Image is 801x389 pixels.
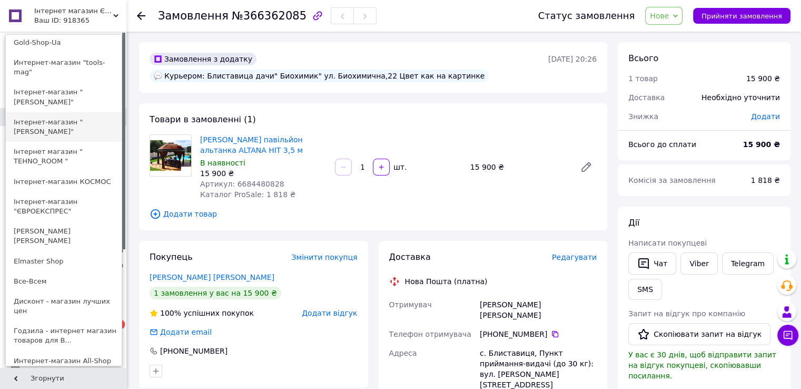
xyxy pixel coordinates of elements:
div: [PHONE_NUMBER] [159,346,229,356]
span: Запит на відгук про компанію [628,309,745,318]
a: [PERSON_NAME] [PERSON_NAME] [150,273,274,281]
button: Чат [628,252,676,275]
span: Змінити покупця [292,253,358,261]
div: Курьером: Блиставица дачи" Биохимик" ул. Биохимична,22 Цвет как на картинке [150,70,489,82]
a: Редагувати [576,157,597,178]
a: Інтернет-магазин "[PERSON_NAME]" [6,112,122,142]
span: В наявності [200,159,245,167]
span: 1 818 ₴ [751,176,780,184]
div: Повернутися назад [137,11,145,21]
a: Інтернет-магазин КОСМОС [6,172,122,192]
a: Все-Всем [6,271,122,291]
a: Інтернет-магазин "ЄВРОЕКСПРЕС" [6,192,122,221]
span: Додати [751,112,780,121]
img: :speech_balloon: [154,72,162,80]
span: Дії [628,218,639,228]
span: Всього до сплати [628,140,696,149]
span: Телефон отримувача [389,330,471,338]
img: Садовий павільйон альтанка ALTANA HIT 3,5 м [150,140,191,171]
span: Замовлення [158,9,229,22]
button: Чат з покупцем [777,325,798,346]
div: [PHONE_NUMBER] [480,329,597,339]
span: №366362085 [232,9,306,22]
span: Покупець [150,252,193,262]
a: Інтернет-магазин "[PERSON_NAME]" [6,82,122,112]
span: Артикул: 6684480828 [200,180,284,188]
span: Редагувати [552,253,597,261]
div: 15 900 ₴ [200,168,327,179]
a: Telegram [722,252,774,275]
span: Додати товар [150,208,597,220]
span: Прийняти замовлення [701,12,782,20]
a: Gold-Shop-Ua [6,33,122,53]
span: Нове [650,12,669,20]
span: Знижка [628,112,658,121]
span: Написати покупцеві [628,239,707,247]
span: Адреса [389,349,417,357]
div: 1 замовлення у вас на 15 900 ₴ [150,287,281,299]
button: SMS [628,279,662,300]
div: Додати email [149,327,213,337]
div: шт. [391,162,408,172]
button: Прийняти замовлення [693,8,790,24]
span: У вас є 30 днів, щоб відправити запит на відгук покупцеві, скопіювавши посилання. [628,351,776,380]
span: Доставка [389,252,431,262]
a: Интернет-магазин "tools-mag" [6,53,122,82]
a: Viber [680,252,717,275]
span: Додати відгук [302,309,357,317]
div: 15 900 ₴ [746,73,780,84]
div: Нова Пошта (платна) [402,276,490,287]
span: Каталог ProSale: 1 818 ₴ [200,190,295,199]
span: Всього [628,53,658,63]
span: Товари в замовленні (1) [150,114,256,124]
div: Додати email [159,327,213,337]
a: [PERSON_NAME] павільйон альтанка ALTANA HIT 3,5 м [200,135,303,154]
a: Дисконт - магазин лучших цен [6,291,122,321]
button: Скопіювати запит на відгук [628,323,770,345]
a: Elmaster Shop [6,251,122,271]
a: [PERSON_NAME] [PERSON_NAME] [6,221,122,251]
span: Доставка [628,93,665,102]
b: 15 900 ₴ [743,140,780,149]
div: 15 900 ₴ [466,160,571,174]
div: успішних покупок [150,308,254,318]
a: Інтернет магазин " TEHNO_ROOM " [6,142,122,171]
span: Отримувач [389,300,432,309]
span: Комісія за замовлення [628,176,716,184]
span: 100% [160,309,181,317]
time: [DATE] 20:26 [548,55,597,63]
div: Ваш ID: 918365 [34,16,78,25]
span: Інтернет магазин Єнот [34,6,113,16]
div: Статус замовлення [538,11,635,21]
span: 1 товар [628,74,658,83]
div: [PERSON_NAME] [PERSON_NAME] [478,295,599,325]
div: Замовлення з додатку [150,53,256,65]
a: Годзила - интернет магазин товаров для В... [6,321,122,351]
a: Интернет-магазин All-Shop [6,351,122,371]
div: Необхідно уточнити [695,86,786,109]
